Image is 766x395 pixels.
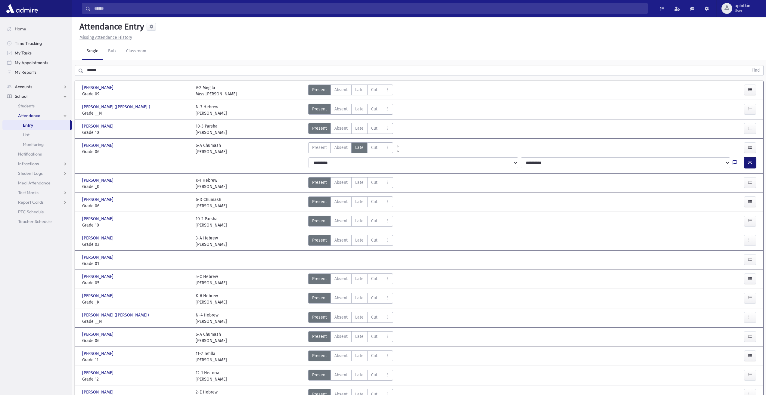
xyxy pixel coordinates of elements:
[2,82,72,91] a: Accounts
[196,177,227,190] div: K-1 Hebrew [PERSON_NAME]
[308,177,393,190] div: AttTypes
[82,235,115,241] span: [PERSON_NAME]
[2,58,72,67] a: My Appointments
[2,111,72,120] a: Attendance
[355,276,364,282] span: Late
[312,372,327,378] span: Present
[82,273,115,280] span: [PERSON_NAME]
[334,295,348,301] span: Absent
[2,159,72,168] a: Infractions
[312,314,327,320] span: Present
[18,190,39,195] span: Test Marks
[312,144,327,151] span: Present
[18,113,40,118] span: Attendance
[82,184,190,190] span: Grade _K
[371,237,377,243] span: Cut
[82,241,190,248] span: Grade 03
[82,149,190,155] span: Grade 06
[371,295,377,301] span: Cut
[308,370,393,382] div: AttTypes
[77,22,144,32] h5: Attendance Entry
[196,331,227,344] div: 6-A Chumash [PERSON_NAME]
[312,276,327,282] span: Present
[18,151,42,157] span: Notifications
[82,110,190,116] span: Grade __N
[82,280,190,286] span: Grade 05
[312,199,327,205] span: Present
[2,188,72,197] a: Test Marks
[334,372,348,378] span: Absent
[2,39,72,48] a: Time Tracking
[2,178,72,188] a: Meal Attendance
[334,353,348,359] span: Absent
[18,171,43,176] span: Student Logs
[334,276,348,282] span: Absent
[82,203,190,209] span: Grade 06
[355,179,364,186] span: Late
[18,209,44,214] span: PTC Schedule
[82,293,115,299] span: [PERSON_NAME]
[371,218,377,224] span: Cut
[82,312,150,318] span: [PERSON_NAME] ([PERSON_NAME])
[15,60,48,65] span: My Appointments
[103,43,121,60] a: Bulk
[15,50,32,56] span: My Tasks
[308,273,393,286] div: AttTypes
[18,161,39,166] span: Infractions
[82,123,115,129] span: [PERSON_NAME]
[355,314,364,320] span: Late
[15,69,36,75] span: My Reports
[196,123,227,136] div: 10-3 Parsha [PERSON_NAME]
[308,196,393,209] div: AttTypes
[79,35,132,40] u: Missing Attendance History
[196,104,227,116] div: N-3 Hebrew [PERSON_NAME]
[82,196,115,203] span: [PERSON_NAME]
[735,8,750,13] span: User
[312,106,327,112] span: Present
[2,67,72,77] a: My Reports
[23,142,44,147] span: Monitoring
[355,199,364,205] span: Late
[312,87,327,93] span: Present
[196,235,227,248] div: 3-A Hebrew [PERSON_NAME]
[308,235,393,248] div: AttTypes
[15,26,26,32] span: Home
[77,35,132,40] a: Missing Attendance History
[82,43,103,60] a: Single
[196,216,227,228] div: 10-2 Parsha [PERSON_NAME]
[196,370,227,382] div: 12-1 Historia [PERSON_NAME]
[334,125,348,131] span: Absent
[735,4,750,8] span: aplotkin
[355,333,364,340] span: Late
[308,123,393,136] div: AttTypes
[334,87,348,93] span: Absent
[334,179,348,186] span: Absent
[15,84,32,89] span: Accounts
[82,177,115,184] span: [PERSON_NAME]
[82,216,115,222] span: [PERSON_NAME]
[312,125,327,131] span: Present
[334,199,348,205] span: Absent
[371,144,377,151] span: Cut
[312,218,327,224] span: Present
[23,132,29,137] span: List
[371,276,377,282] span: Cut
[2,140,72,149] a: Monitoring
[371,314,377,320] span: Cut
[355,144,364,151] span: Late
[312,295,327,301] span: Present
[18,103,35,109] span: Students
[355,372,364,378] span: Late
[82,350,115,357] span: [PERSON_NAME]
[82,85,115,91] span: [PERSON_NAME]
[371,353,377,359] span: Cut
[18,219,52,224] span: Teacher Schedule
[2,217,72,226] a: Teacher Schedule
[308,293,393,305] div: AttTypes
[82,261,190,267] span: Grade 01
[196,273,227,286] div: 5-C Hebrew [PERSON_NAME]
[308,216,393,228] div: AttTypes
[312,179,327,186] span: Present
[82,370,115,376] span: [PERSON_NAME]
[2,101,72,111] a: Students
